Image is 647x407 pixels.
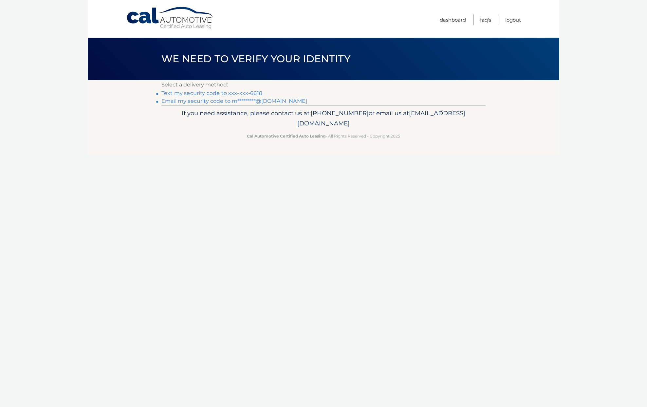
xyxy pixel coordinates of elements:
a: Dashboard [440,14,466,25]
strong: Cal Automotive Certified Auto Leasing [247,134,325,139]
a: Text my security code to xxx-xxx-6618 [161,90,262,96]
span: [PHONE_NUMBER] [311,109,369,117]
p: - All Rights Reserved - Copyright 2025 [166,133,481,139]
a: FAQ's [480,14,491,25]
span: We need to verify your identity [161,53,350,65]
a: Email my security code to m*********@[DOMAIN_NAME] [161,98,307,104]
p: If you need assistance, please contact us at: or email us at [166,108,481,129]
p: Select a delivery method: [161,80,486,89]
a: Cal Automotive [126,7,214,30]
a: Logout [505,14,521,25]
